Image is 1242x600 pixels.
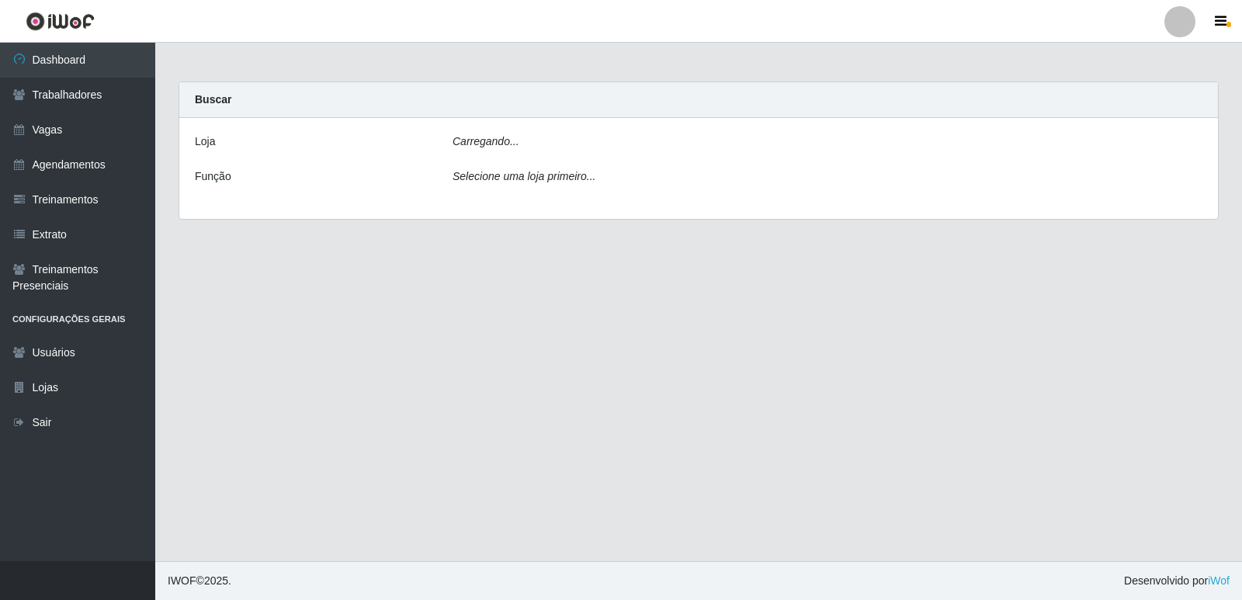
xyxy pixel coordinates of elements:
span: © 2025 . [168,573,231,589]
label: Função [195,168,231,185]
strong: Buscar [195,93,231,106]
span: IWOF [168,574,196,587]
span: Desenvolvido por [1124,573,1230,589]
i: Selecione uma loja primeiro... [453,170,595,182]
img: CoreUI Logo [26,12,95,31]
a: iWof [1208,574,1230,587]
i: Carregando... [453,135,519,147]
label: Loja [195,134,215,150]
